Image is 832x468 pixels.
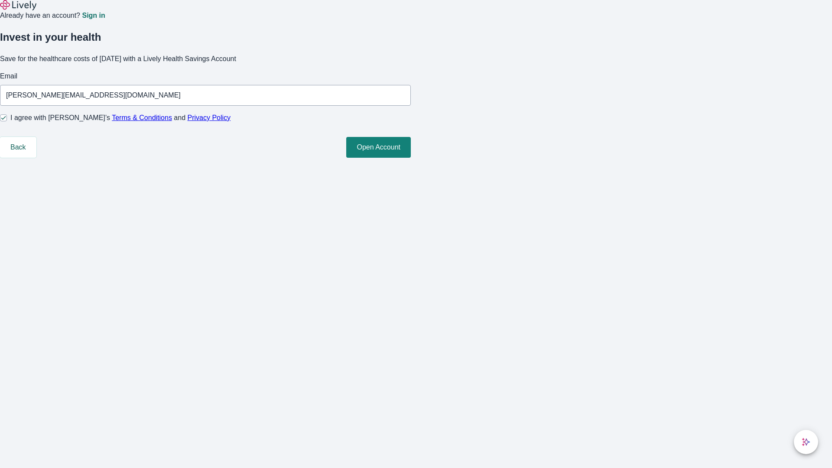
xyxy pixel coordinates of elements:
a: Sign in [82,12,105,19]
button: Open Account [346,137,411,158]
svg: Lively AI Assistant [802,438,810,446]
a: Terms & Conditions [112,114,172,121]
a: Privacy Policy [188,114,231,121]
button: chat [794,430,818,454]
span: I agree with [PERSON_NAME]’s and [10,113,231,123]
